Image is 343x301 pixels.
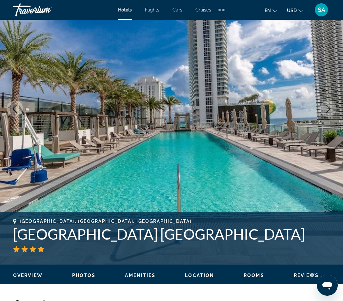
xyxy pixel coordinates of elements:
span: Photos [72,273,96,278]
button: Reviews [294,272,319,278]
span: Rooms [244,273,264,278]
button: Photos [72,272,96,278]
button: Overview [13,272,43,278]
a: Flights [145,7,159,12]
span: SA [318,7,325,13]
span: Amenities [125,273,155,278]
a: Cruises [195,7,211,12]
button: Previous image [7,100,23,117]
button: Change language [265,6,277,15]
span: en [265,8,271,13]
span: USD [287,8,297,13]
button: Rooms [244,272,264,278]
span: [GEOGRAPHIC_DATA], [GEOGRAPHIC_DATA], [GEOGRAPHIC_DATA] [20,219,192,224]
span: Location [185,273,214,278]
button: Location [185,272,214,278]
a: Hotels [118,7,132,12]
a: Cars [172,7,182,12]
span: Reviews [294,273,319,278]
button: Extra navigation items [218,5,225,15]
iframe: Button to launch messaging window [317,275,338,296]
a: Travorium [13,1,79,18]
h1: [GEOGRAPHIC_DATA] [GEOGRAPHIC_DATA] [13,226,330,243]
button: Change currency [287,6,303,15]
button: User Menu [313,3,330,17]
span: Overview [13,273,43,278]
button: Amenities [125,272,155,278]
button: Next image [320,100,336,117]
